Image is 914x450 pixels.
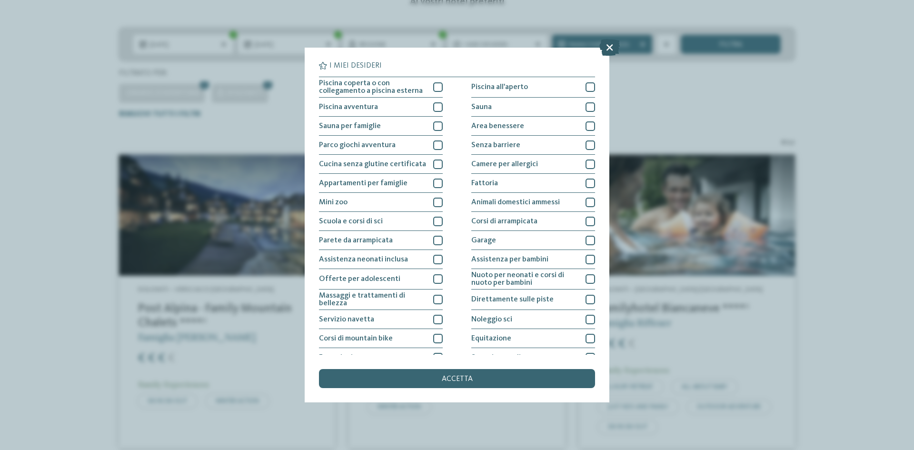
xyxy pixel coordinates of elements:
span: Cucina senza glutine certificata [319,160,426,168]
span: Fattoria [471,180,498,187]
span: Corsi di mountain bike [319,335,393,342]
span: Sport invernali [471,354,521,361]
span: accetta [442,375,473,383]
span: Noleggio sci [471,316,512,323]
span: Appartamenti per famiglie [319,180,407,187]
span: Camere per allergici [471,160,538,168]
span: Piscina coperta o con collegamento a piscina esterna [319,80,426,95]
span: Parco giochi avventura [319,141,396,149]
span: Escursioni [319,354,353,361]
span: Animali domestici ammessi [471,199,560,206]
span: Direttamente sulle piste [471,296,554,303]
span: Equitazione [471,335,511,342]
span: Assistenza per bambini [471,256,548,263]
span: Offerte per adolescenti [319,275,400,283]
span: Nuoto per neonati e corsi di nuoto per bambini [471,271,578,287]
span: Senza barriere [471,141,520,149]
span: Mini zoo [319,199,348,206]
span: Garage [471,237,496,244]
span: Massaggi e trattamenti di bellezza [319,292,426,307]
span: Servizio navetta [319,316,374,323]
span: Piscina avventura [319,103,378,111]
span: Piscina all'aperto [471,83,528,91]
span: Sauna per famiglie [319,122,381,130]
span: Assistenza neonati inclusa [319,256,408,263]
span: Parete da arrampicata [319,237,393,244]
span: Scuola e corsi di sci [319,218,383,225]
span: Area benessere [471,122,524,130]
span: Corsi di arrampicata [471,218,537,225]
span: Sauna [471,103,492,111]
span: I miei desideri [329,62,382,70]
